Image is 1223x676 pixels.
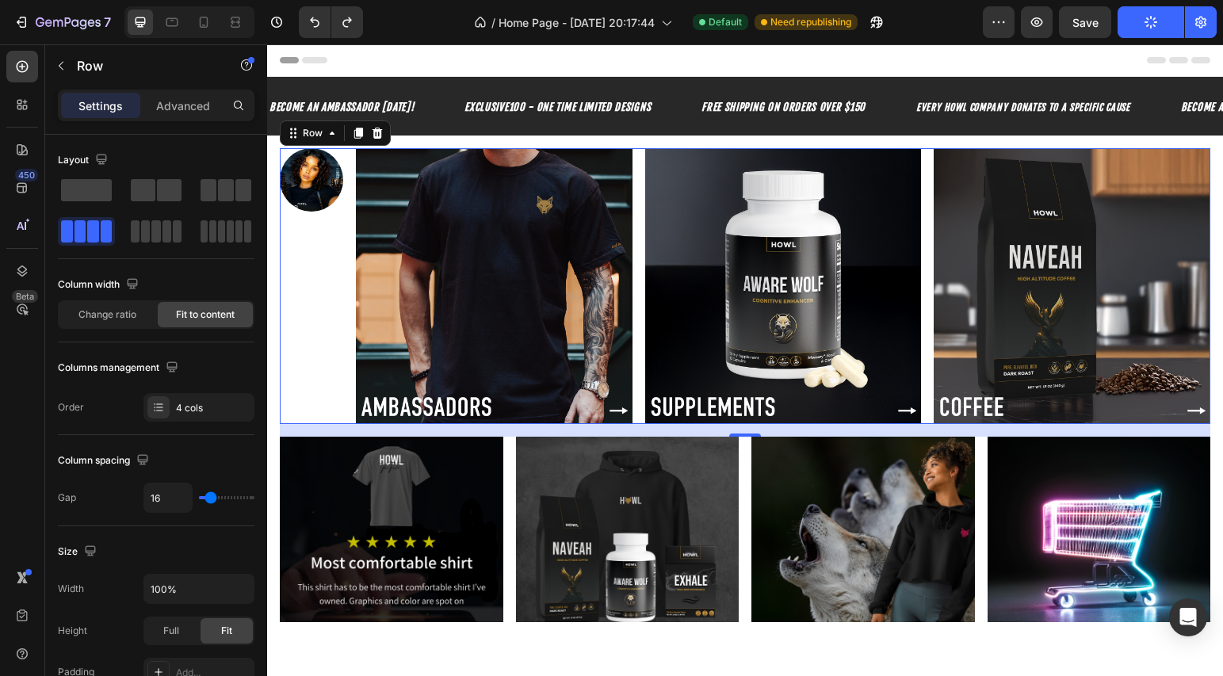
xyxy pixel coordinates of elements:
div: Layout [58,150,111,171]
strong: EVERY HOWL COMPANY DONATES TO A SPECIFIC CAUSE [649,57,863,69]
div: Undo/Redo [299,6,363,38]
p: Row [77,56,212,75]
span: Full [163,624,179,638]
input: Auto [144,575,254,603]
p: Settings [78,97,123,114]
img: gempages_558512538082345886-cf03a175-806e-45f5-acf3-1444eae499ca.png [484,392,708,616]
input: Auto [144,483,192,512]
span: Fit to content [176,307,235,322]
strong: FREE SHIPPING ON ORDERS OVER $150 [434,56,598,69]
span: Default [709,15,742,29]
div: 450 [15,169,38,181]
img: gempages_558512538082345886-e51d6e4b-e350-4102-9bca-8871da021bba.png [89,104,365,380]
strong: BECOME AN AMBASSADOR [DATE]! [914,56,1058,69]
img: gempages_558512538082345886-98b6b629-4e6d-4abd-ba08-7378e266fe0c.png [720,392,944,616]
p: 7 [104,13,111,32]
span: Fit [221,624,232,638]
img: gempages_558512538082345886-217d7ab7-60c2-4b28-954b-68595ac09b06.png [249,392,472,616]
img: gempages_558512538082345886-0b2c8fd2-b558-4871-a0cc-fdc002f91aa4.png [378,104,655,380]
img: gempages_558512538082345886-6e23602b-030f-4295-875f-9725f0b0ab78.png [13,104,76,167]
div: Column width [58,274,142,296]
div: Size [58,541,100,563]
div: Column spacing [58,450,152,472]
span: / [491,14,495,31]
span: Need republishing [770,15,851,29]
span: Save [1072,16,1099,29]
img: gempages_558512538082345886-9492cf5a-34bb-4dbd-956d-5b5e76556167.png [667,104,943,380]
button: Save [1059,6,1111,38]
div: Columns management [58,357,182,379]
div: Row [32,82,59,96]
button: 7 [6,6,118,38]
div: Gap [58,491,76,505]
img: gempages_558512538082345886-3b4f5d63-b2d5-449c-a952-bb8d42289189.png [13,392,236,616]
div: 4 cols [176,401,250,415]
div: Open Intercom Messenger [1169,598,1207,636]
iframe: Design area [267,44,1223,622]
div: Beta [12,290,38,303]
div: Height [58,624,87,638]
span: Home Page - [DATE] 20:17:44 [499,14,655,31]
p: Advanced [156,97,210,114]
span: Change ratio [78,307,136,322]
div: Width [58,582,84,596]
div: Order [58,400,84,414]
